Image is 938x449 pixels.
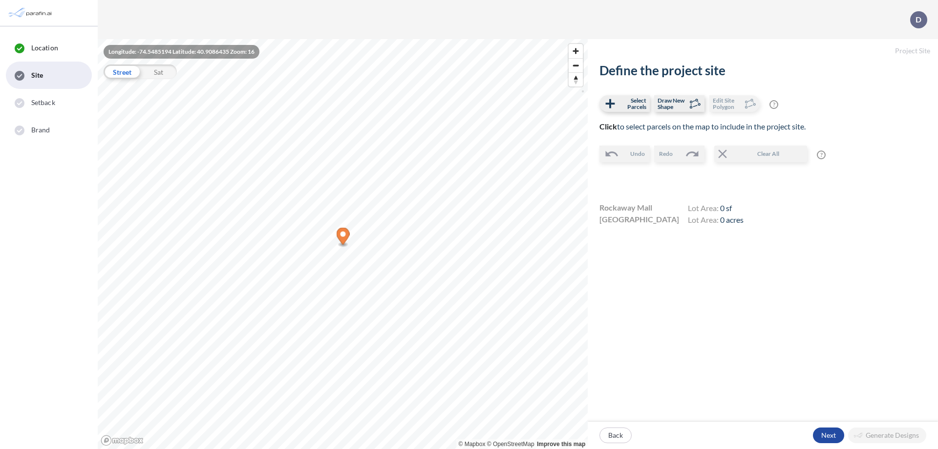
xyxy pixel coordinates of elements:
span: Brand [31,125,50,135]
span: Edit Site Polygon [713,97,742,110]
span: Redo [659,150,673,158]
button: Redo [654,146,704,162]
span: Undo [630,150,645,158]
span: Draw New Shape [658,97,686,110]
button: Next [813,428,844,443]
span: Site [31,70,43,80]
a: Mapbox homepage [101,435,144,446]
span: 0 acres [720,215,744,224]
a: Improve this map [537,441,585,448]
span: ? [817,150,826,159]
a: Mapbox [459,441,486,448]
b: Click [599,122,617,131]
p: Back [608,430,623,440]
canvas: Map [98,39,588,449]
h4: Lot Area: [688,215,744,227]
span: Setback [31,98,55,107]
span: Zoom out [569,59,583,72]
button: Back [599,428,632,443]
button: Zoom out [569,58,583,72]
span: Reset bearing to north [569,73,583,86]
span: [GEOGRAPHIC_DATA] [599,214,679,225]
a: OpenStreetMap [487,441,534,448]
button: Undo [599,146,650,162]
span: Rockaway Mall [599,202,652,214]
h4: Lot Area: [688,203,744,215]
span: to select parcels on the map to include in the project site. [599,122,806,131]
div: Street [104,64,140,79]
span: Select Parcels [618,97,646,110]
p: Next [821,430,836,440]
button: Zoom in [569,44,583,58]
img: Parafin [7,4,55,22]
button: Reset bearing to north [569,72,583,86]
h2: Define the project site [599,63,926,78]
span: Location [31,43,58,53]
span: ? [769,100,778,109]
div: Map marker [337,228,350,248]
span: Clear All [730,150,806,158]
span: 0 sf [720,203,732,213]
h5: Project Site [588,39,938,63]
button: Clear All [714,146,807,162]
p: D [916,15,921,24]
div: Longitude: -74.5485194 Latitude: 40.9086435 Zoom: 16 [104,45,259,59]
div: Sat [140,64,177,79]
